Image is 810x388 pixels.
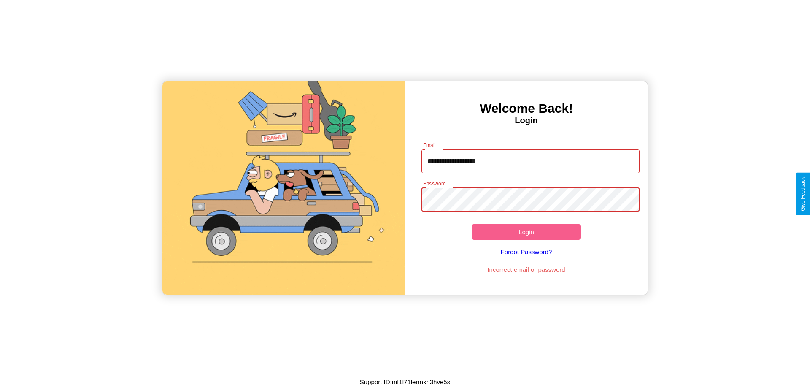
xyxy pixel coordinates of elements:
h3: Welcome Back! [405,101,648,116]
h4: Login [405,116,648,125]
a: Forgot Password? [417,240,636,264]
label: Email [423,141,436,149]
p: Incorrect email or password [417,264,636,275]
button: Login [472,224,581,240]
p: Support ID: mf1l71lermkn3hve5s [360,376,450,388]
label: Password [423,180,445,187]
img: gif [162,81,405,295]
div: Give Feedback [800,177,806,211]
